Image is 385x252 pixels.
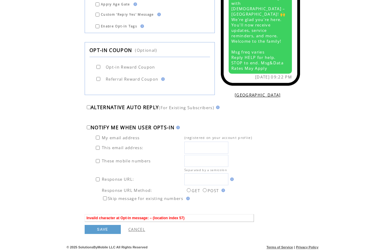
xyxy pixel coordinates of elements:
[267,245,293,249] a: Terms of Service
[187,188,191,192] input: GET
[101,12,154,17] span: Custom 'Reply Yes' Message
[102,158,151,164] span: These mobile numbers
[132,2,137,6] img: help.gif
[174,126,180,129] img: help.gif
[185,188,200,193] label: GET
[184,136,252,140] span: (registered on your account profile)
[135,48,157,53] span: (Optional)
[128,227,145,232] a: CANCEL
[155,13,161,16] img: help.gif
[89,47,132,54] span: OPT-IN COUPON
[159,105,214,110] span: (For Existing Subscribers)
[203,188,207,192] input: POST
[201,188,219,193] label: POST
[85,214,254,222] span: Invalid character at Opt-in message: – (location index 57)
[296,245,318,249] a: Privacy Policy
[108,196,183,201] span: Skip message for existing numbers
[67,245,148,249] span: © 2025 SolutionsByMobile LLC All Rights Reserved
[159,77,165,81] img: help.gif
[228,177,234,181] img: help.gif
[102,145,143,150] span: This email address:
[91,124,174,131] span: NOTIFY ME WHEN USER OPTS-IN
[184,197,190,200] img: help.gif
[102,135,139,140] span: My email address
[220,189,225,192] img: help.gif
[139,24,144,28] img: help.gif
[184,168,227,172] span: Separated by a semicolon
[102,188,152,193] span: Response URL Method:
[294,245,295,249] span: |
[214,106,220,109] img: help.gif
[101,2,130,6] span: Apply Age Gate
[91,104,159,111] span: ALTERNATIVE AUTO REPLY
[235,92,281,98] a: [GEOGRAPHIC_DATA]
[102,177,134,182] span: Response URL:
[101,24,137,28] span: Enable Opt-in Tags
[85,225,121,234] a: SAVE
[106,76,158,82] span: Referral Reward Coupon
[106,64,155,70] span: Opt-in Reward Coupon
